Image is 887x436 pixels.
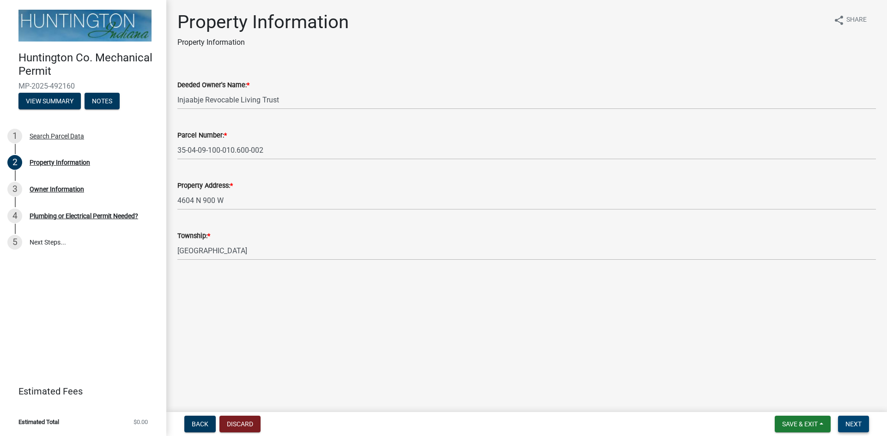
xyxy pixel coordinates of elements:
span: Estimated Total [18,419,59,425]
h4: Huntington Co. Mechanical Permit [18,51,159,78]
div: Plumbing or Electrical Permit Needed? [30,213,138,219]
span: $0.00 [134,419,148,425]
p: Property Information [177,37,349,48]
span: Next [845,420,862,428]
button: Notes [85,93,120,109]
button: Discard [219,416,261,432]
a: Estimated Fees [7,382,152,400]
label: Parcel Number: [177,132,227,139]
label: Deeded Owner's Name: [177,82,249,89]
span: Back [192,420,208,428]
div: Property Information [30,159,90,166]
img: Huntington County, Indiana [18,10,152,42]
div: Search Parcel Data [30,133,84,139]
wm-modal-confirm: Notes [85,98,120,105]
div: 2 [7,155,22,170]
div: 1 [7,129,22,143]
button: View Summary [18,93,81,109]
button: Back [184,416,216,432]
wm-modal-confirm: Summary [18,98,81,105]
button: Next [838,416,869,432]
button: Save & Exit [775,416,831,432]
div: Owner Information [30,186,84,192]
i: share [833,15,844,26]
span: Save & Exit [782,420,818,428]
h1: Property Information [177,11,349,33]
span: MP-2025-492160 [18,82,148,90]
label: Property Address: [177,183,233,189]
button: shareShare [826,11,874,29]
label: Township: [177,233,210,239]
div: 4 [7,209,22,223]
div: 3 [7,182,22,197]
div: 5 [7,235,22,250]
span: Share [846,15,867,26]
